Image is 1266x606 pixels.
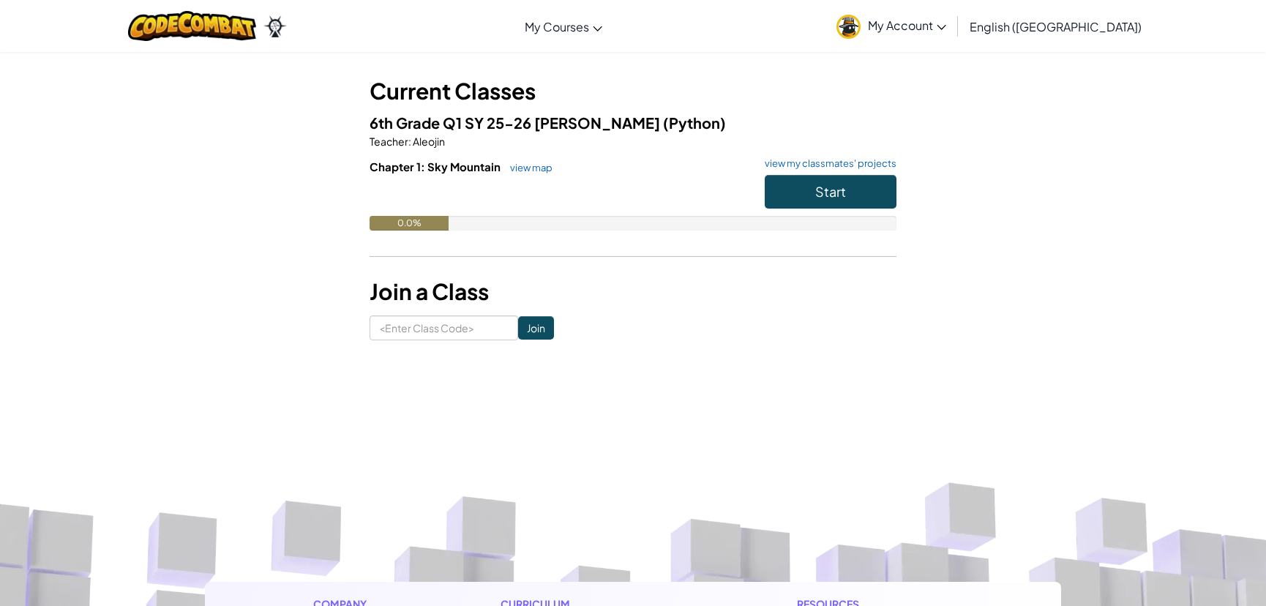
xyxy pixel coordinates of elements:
span: My Courses [525,19,589,34]
span: (Python) [663,113,726,132]
button: Start [765,175,896,209]
img: CodeCombat logo [128,11,256,41]
h3: Join a Class [370,275,896,308]
a: My Account [829,3,954,49]
span: Aleojin [411,135,445,148]
a: view my classmates' projects [757,159,896,168]
span: Start [815,183,846,200]
h3: Current Classes [370,75,896,108]
span: : [408,135,411,148]
input: Join [518,316,554,340]
input: <Enter Class Code> [370,315,518,340]
a: view map [503,162,553,173]
img: avatar [836,15,861,39]
img: Ozaria [263,15,287,37]
span: My Account [868,18,946,33]
span: Chapter 1: Sky Mountain [370,160,503,173]
div: 0.0% [370,216,449,231]
span: English ([GEOGRAPHIC_DATA]) [970,19,1142,34]
span: 6th Grade Q1 SY 25-26 [PERSON_NAME] [370,113,663,132]
span: Teacher [370,135,408,148]
a: English ([GEOGRAPHIC_DATA]) [962,7,1149,46]
a: My Courses [517,7,610,46]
